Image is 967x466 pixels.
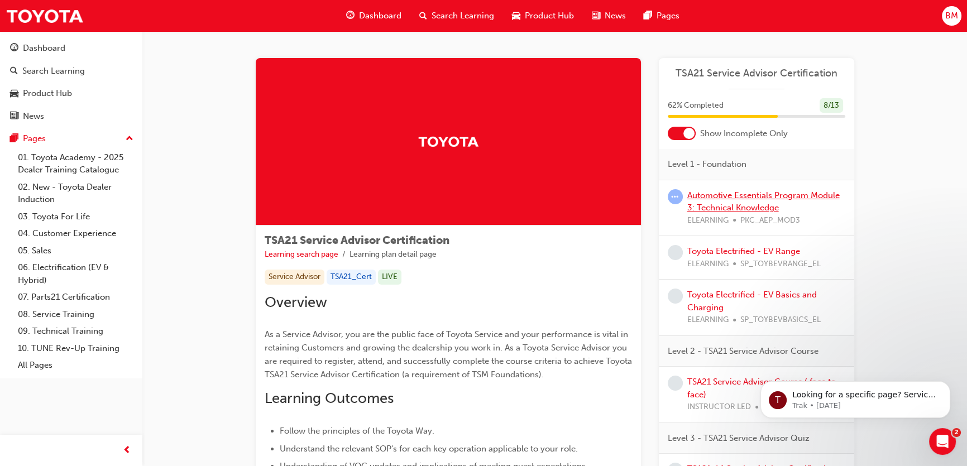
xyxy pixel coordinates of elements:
[687,401,751,414] span: INSTRUCTOR LED
[687,290,817,313] a: Toyota Electrified - EV Basics and Charging
[123,444,131,458] span: prev-icon
[6,3,84,28] img: Trak
[668,245,683,260] span: learningRecordVerb_NONE-icon
[740,314,821,326] span: SP_TOYBEVBASICS_EL
[668,67,845,80] a: TSA21 Service Advisor Certification
[605,9,626,22] span: News
[346,9,355,23] span: guage-icon
[4,38,138,59] a: Dashboard
[4,36,138,128] button: DashboardSearch LearningProduct HubNews
[668,432,810,445] span: Level 3 - TSA21 Service Advisor Quiz
[668,376,683,391] span: learningRecordVerb_NONE-icon
[378,270,401,285] div: LIVE
[265,249,338,259] a: Learning search page
[359,9,401,22] span: Dashboard
[265,270,324,285] div: Service Advisor
[10,66,18,76] span: search-icon
[265,294,327,311] span: Overview
[4,128,138,149] button: Pages
[13,357,138,374] a: All Pages
[13,259,138,289] a: 06. Electrification (EV & Hybrid)
[512,9,520,23] span: car-icon
[10,112,18,122] span: news-icon
[744,358,967,436] iframe: Intercom notifications message
[23,132,46,145] div: Pages
[265,234,449,247] span: TSA21 Service Advisor Certification
[280,444,578,454] span: Understand the relevant SOP's for each key operation applicable to your role.
[635,4,688,27] a: pages-iconPages
[10,134,18,144] span: pages-icon
[23,87,72,100] div: Product Hub
[410,4,503,27] a: search-iconSearch Learning
[820,98,843,113] div: 8 / 13
[13,225,138,242] a: 04. Customer Experience
[337,4,410,27] a: guage-iconDashboard
[657,9,679,22] span: Pages
[13,149,138,179] a: 01. Toyota Academy - 2025 Dealer Training Catalogue
[13,208,138,225] a: 03. Toyota For Life
[10,44,18,54] span: guage-icon
[668,158,746,171] span: Level 1 - Foundation
[525,9,574,22] span: Product Hub
[700,127,788,140] span: Show Incomplete Only
[644,9,652,23] span: pages-icon
[687,314,729,326] span: ELEARNING
[13,242,138,260] a: 05. Sales
[942,6,961,26] button: BM
[350,248,437,261] li: Learning plan detail page
[13,323,138,340] a: 09. Technical Training
[265,329,634,379] span: As a Service Advisor, you are the public face of Toyota Service and your performance is vital in ...
[23,42,65,55] div: Dashboard
[4,61,138,81] a: Search Learning
[418,132,479,151] img: Trak
[280,426,434,436] span: Follow the principles of the Toyota Way.
[687,190,840,213] a: Automotive Essentials Program Module 3: Technical Knowledge
[13,340,138,357] a: 10. TUNE Rev-Up Training
[740,258,821,271] span: SP_TOYBEVRANGE_EL
[592,9,600,23] span: news-icon
[327,270,376,285] div: TSA21_Cert
[952,428,961,437] span: 2
[687,258,729,271] span: ELEARNING
[687,246,800,256] a: Toyota Electrified - EV Range
[265,390,394,407] span: Learning Outcomes
[668,345,818,358] span: Level 2 - TSA21 Service Advisor Course
[10,89,18,99] span: car-icon
[4,106,138,127] a: News
[13,289,138,306] a: 07. Parts21 Certification
[419,9,427,23] span: search-icon
[929,428,956,455] iframe: Intercom live chat
[668,99,724,112] span: 62 % Completed
[503,4,583,27] a: car-iconProduct Hub
[945,9,958,22] span: BM
[4,83,138,104] a: Product Hub
[13,179,138,208] a: 02. New - Toyota Dealer Induction
[668,289,683,304] span: learningRecordVerb_NONE-icon
[583,4,635,27] a: news-iconNews
[687,214,729,227] span: ELEARNING
[687,377,836,400] a: TSA21 Service Advisor Course ( face to face)
[668,189,683,204] span: learningRecordVerb_ATTEMPT-icon
[13,306,138,323] a: 08. Service Training
[126,132,133,146] span: up-icon
[22,65,85,78] div: Search Learning
[432,9,494,22] span: Search Learning
[740,214,800,227] span: PKC_AEP_MOD3
[23,110,44,123] div: News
